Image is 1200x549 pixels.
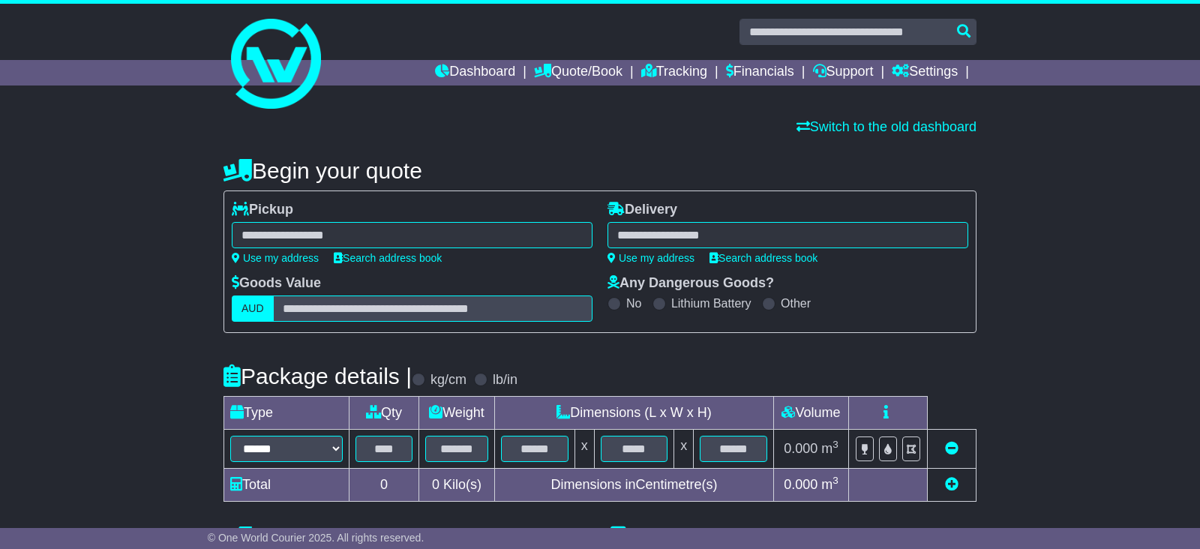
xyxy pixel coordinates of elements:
h4: Package details | [223,364,412,388]
td: x [674,430,694,469]
label: Any Dangerous Goods? [607,275,774,292]
a: Dashboard [435,60,515,85]
a: Financials [726,60,794,85]
a: Switch to the old dashboard [796,119,976,134]
label: AUD [232,295,274,322]
td: Kilo(s) [419,469,495,502]
a: Search address book [334,252,442,264]
a: Support [813,60,874,85]
a: Quote/Book [534,60,622,85]
sup: 3 [832,439,838,450]
td: Dimensions (L x W x H) [494,397,773,430]
td: Volume [773,397,848,430]
sup: 3 [832,475,838,486]
td: x [574,430,594,469]
label: Other [781,296,811,310]
span: m [821,477,838,492]
a: Search address book [709,252,817,264]
label: No [626,296,641,310]
a: Add new item [945,477,958,492]
td: Total [224,469,349,502]
td: 0 [349,469,419,502]
a: Remove this item [945,441,958,456]
label: lb/in [493,372,517,388]
td: Dimensions in Centimetre(s) [494,469,773,502]
a: Settings [892,60,958,85]
label: Lithium Battery [671,296,751,310]
a: Tracking [641,60,707,85]
a: Use my address [232,252,319,264]
label: Goods Value [232,275,321,292]
span: 0.000 [784,477,817,492]
label: Pickup [232,202,293,218]
span: 0.000 [784,441,817,456]
label: Delivery [607,202,677,218]
span: 0 [432,477,439,492]
a: Use my address [607,252,694,264]
label: kg/cm [430,372,466,388]
td: Qty [349,397,419,430]
td: Weight [419,397,495,430]
span: © One World Courier 2025. All rights reserved. [208,532,424,544]
td: Type [224,397,349,430]
span: m [821,441,838,456]
h4: Begin your quote [223,158,976,183]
